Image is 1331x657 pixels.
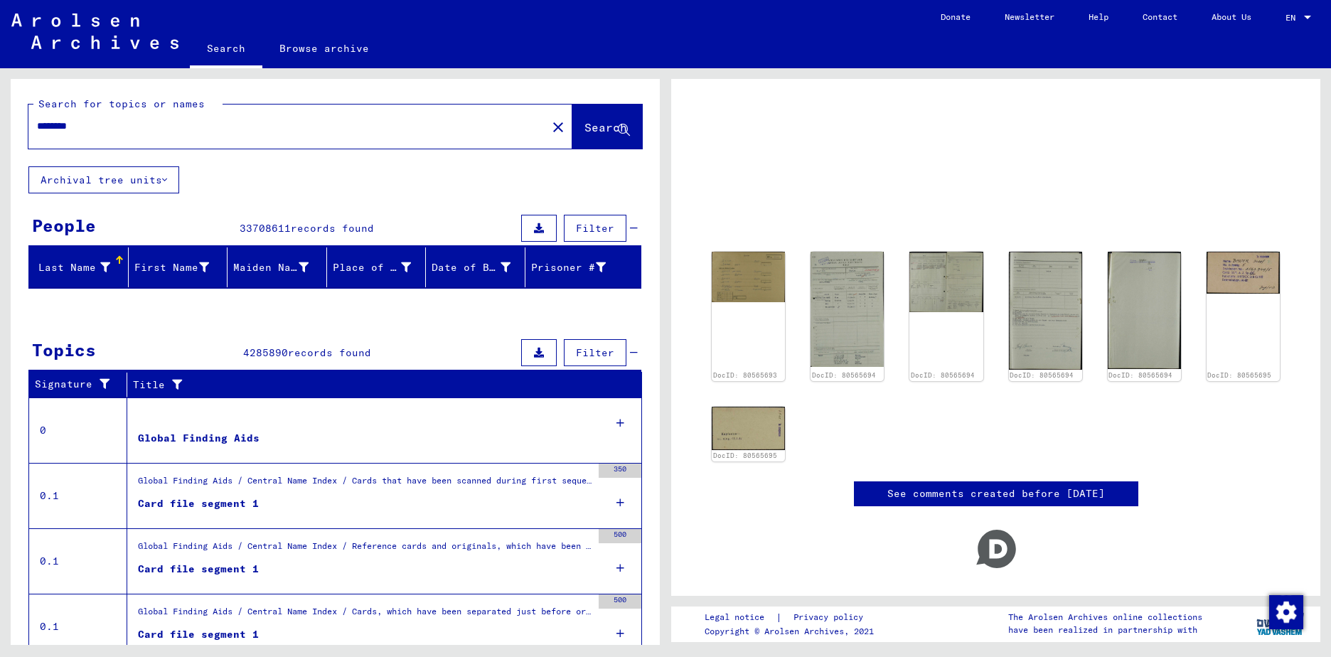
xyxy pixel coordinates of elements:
[133,378,614,392] div: Title
[782,610,880,625] a: Privacy policy
[550,119,567,136] mat-icon: close
[812,371,876,379] a: DocID: 80565694
[811,252,884,368] img: 001.jpg
[35,373,130,396] div: Signature
[599,594,641,609] div: 500
[564,215,626,242] button: Filter
[1009,252,1082,370] img: 003.jpg
[291,222,374,235] span: records found
[134,256,228,279] div: First Name
[564,339,626,366] button: Filter
[35,260,110,275] div: Last Name
[544,112,572,141] button: Clear
[1008,611,1202,624] p: The Arolsen Archives online collections
[584,120,627,134] span: Search
[233,260,309,275] div: Maiden Name
[1108,371,1172,379] a: DocID: 80565694
[138,562,259,577] div: Card file segment 1
[712,252,785,302] img: 001.jpg
[138,627,259,642] div: Card file segment 1
[705,625,880,638] p: Copyright © Arolsen Archives, 2021
[35,377,116,392] div: Signature
[11,14,178,49] img: Arolsen_neg.svg
[28,166,179,193] button: Archival tree units
[599,464,641,478] div: 350
[576,222,614,235] span: Filter
[29,463,127,528] td: 0.1
[288,346,371,359] span: records found
[909,252,983,312] img: 002.jpg
[29,247,129,287] mat-header-cell: Last Name
[713,371,777,379] a: DocID: 80565693
[531,256,624,279] div: Prisoner #
[129,247,228,287] mat-header-cell: First Name
[432,260,511,275] div: Date of Birth
[1207,371,1271,379] a: DocID: 80565695
[712,407,785,449] img: 002.jpg
[333,260,412,275] div: Place of Birth
[29,528,127,594] td: 0.1
[713,452,777,459] a: DocID: 80565695
[228,247,327,287] mat-header-cell: Maiden Name
[1010,371,1074,379] a: DocID: 80565694
[599,529,641,543] div: 500
[531,260,606,275] div: Prisoner #
[243,346,288,359] span: 4285890
[1108,252,1181,369] img: 004.jpg
[705,610,776,625] a: Legal notice
[138,605,592,625] div: Global Finding Aids / Central Name Index / Cards, which have been separated just before or during...
[327,247,427,287] mat-header-cell: Place of Birth
[138,496,259,511] div: Card file segment 1
[572,105,642,149] button: Search
[1269,595,1303,629] img: Change consent
[1008,624,1202,636] p: have been realized in partnership with
[32,337,96,363] div: Topics
[38,97,205,110] mat-label: Search for topics or names
[32,213,96,238] div: People
[133,373,628,396] div: Title
[426,247,525,287] mat-header-cell: Date of Birth
[705,610,880,625] div: |
[262,31,386,65] a: Browse archive
[333,256,429,279] div: Place of Birth
[233,256,326,279] div: Maiden Name
[1207,252,1280,294] img: 001.jpg
[911,371,975,379] a: DocID: 80565694
[887,486,1105,501] a: See comments created before [DATE]
[240,222,291,235] span: 33708611
[35,256,128,279] div: Last Name
[138,474,592,494] div: Global Finding Aids / Central Name Index / Cards that have been scanned during first sequential m...
[190,31,262,68] a: Search
[1254,606,1307,641] img: yv_logo.png
[29,397,127,463] td: 0
[134,260,210,275] div: First Name
[138,540,592,560] div: Global Finding Aids / Central Name Index / Reference cards and originals, which have been discove...
[432,256,528,279] div: Date of Birth
[138,431,260,446] div: Global Finding Aids
[525,247,641,287] mat-header-cell: Prisoner #
[1285,13,1301,23] span: EN
[576,346,614,359] span: Filter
